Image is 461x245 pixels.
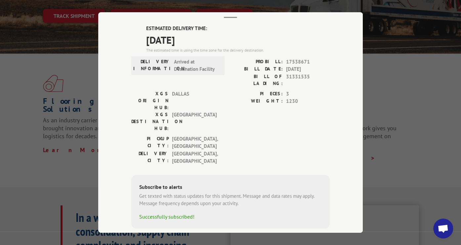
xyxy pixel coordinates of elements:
[230,65,283,73] label: BILL DATE:
[172,135,217,150] span: [GEOGRAPHIC_DATA] , [GEOGRAPHIC_DATA]
[286,58,330,66] span: 17538671
[133,58,171,73] label: DELIVERY INFORMATION:
[172,90,217,111] span: DALLAS
[286,65,330,73] span: [DATE]
[433,219,453,238] a: Open chat
[230,73,283,87] label: BILL OF LADING:
[139,183,322,192] div: Subscribe to alerts
[286,90,330,98] span: 3
[131,150,169,165] label: DELIVERY CITY:
[139,192,322,207] div: Get texted with status updates for this shipment. Message and data rates may apply. Message frequ...
[139,213,322,221] div: Successfully subscribed!
[172,111,217,132] span: [GEOGRAPHIC_DATA]
[146,32,330,47] span: [DATE]
[146,47,330,53] div: The estimated time is using the time zone for the delivery destination.
[174,58,219,73] span: Arrived at Destination Facility
[230,58,283,66] label: PROBILL:
[131,111,169,132] label: XGS DESTINATION HUB:
[146,25,330,32] label: ESTIMATED DELIVERY TIME:
[286,98,330,105] span: 1230
[131,135,169,150] label: PICKUP CITY:
[131,90,169,111] label: XGS ORIGIN HUB:
[286,73,330,87] span: 31331535
[230,98,283,105] label: WEIGHT:
[172,150,217,165] span: [GEOGRAPHIC_DATA] , [GEOGRAPHIC_DATA]
[230,90,283,98] label: PIECES:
